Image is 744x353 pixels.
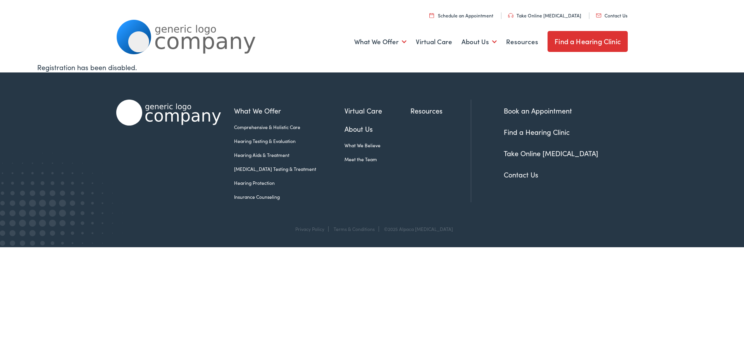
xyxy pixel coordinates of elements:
[416,28,452,56] a: Virtual Care
[506,28,538,56] a: Resources
[334,226,375,232] a: Terms & Conditions
[548,31,628,52] a: Find a Hearing Clinic
[234,138,344,145] a: Hearing Testing & Evaluation
[596,12,627,19] a: Contact Us
[344,105,410,116] a: Virtual Care
[116,100,221,126] img: Alpaca Audiology
[354,28,406,56] a: What We Offer
[234,152,344,158] a: Hearing Aids & Treatment
[504,170,538,179] a: Contact Us
[234,105,344,116] a: What We Offer
[504,148,598,158] a: Take Online [MEDICAL_DATA]
[295,226,324,232] a: Privacy Policy
[508,13,513,18] img: utility icon
[234,165,344,172] a: [MEDICAL_DATA] Testing & Treatment
[504,106,572,115] a: Book an Appointment
[234,124,344,131] a: Comprehensive & Holistic Care
[344,156,410,163] a: Meet the Team
[410,105,471,116] a: Resources
[596,14,601,17] img: utility icon
[504,127,570,137] a: Find a Hearing Clinic
[234,193,344,200] a: Insurance Counseling
[344,142,410,149] a: What We Believe
[380,226,453,232] div: ©2025 Alpaca [MEDICAL_DATA]
[37,62,707,72] div: Registration has been disabled.
[429,13,434,18] img: utility icon
[462,28,497,56] a: About Us
[344,124,410,134] a: About Us
[429,12,493,19] a: Schedule an Appointment
[508,12,581,19] a: Take Online [MEDICAL_DATA]
[234,179,344,186] a: Hearing Protection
